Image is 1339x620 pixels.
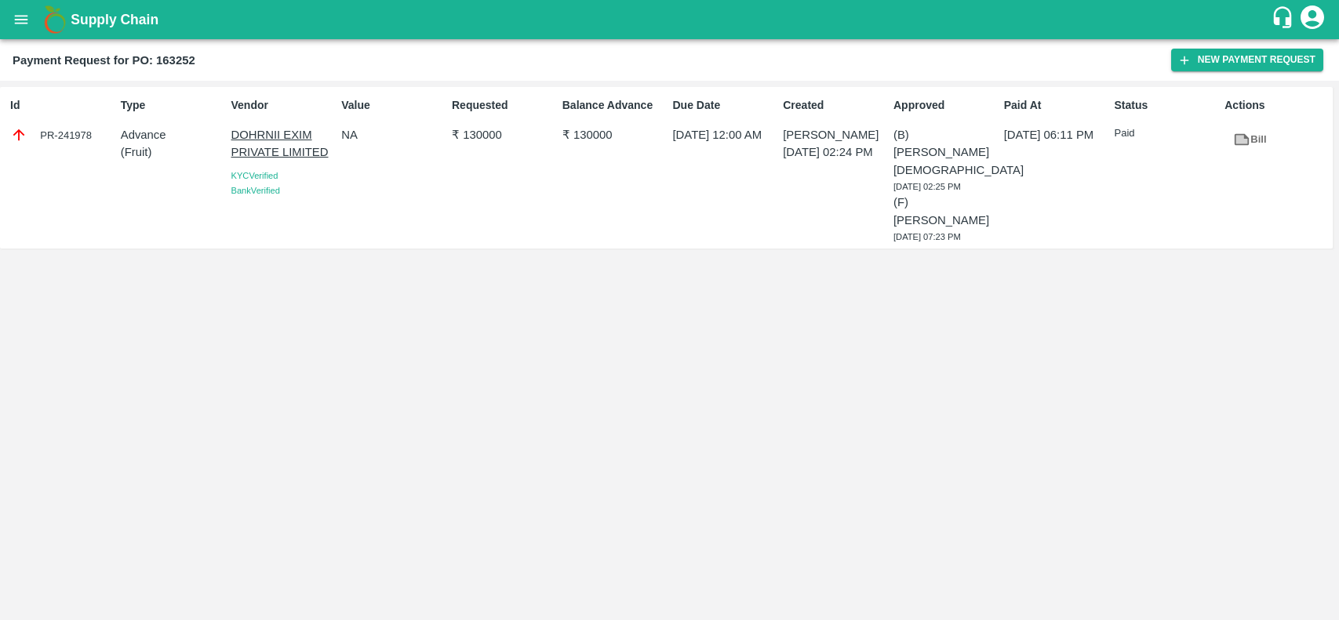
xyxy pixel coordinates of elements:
p: Status [1115,97,1219,114]
span: Bank Verified [231,186,280,195]
p: ( Fruit ) [121,143,225,161]
p: Advance [121,126,225,143]
span: [DATE] 02:25 PM [893,182,961,191]
p: Vendor [231,97,336,114]
p: Paid [1115,126,1219,141]
p: Requested [452,97,556,114]
p: DOHRNII EXIM PRIVATE LIMITED [231,126,336,161]
span: KYC Verified [231,171,278,180]
p: ₹ 130000 [562,126,667,143]
p: [DATE] 02:24 PM [783,143,887,161]
button: open drawer [3,2,39,38]
p: [PERSON_NAME] [783,126,887,143]
p: Actions [1224,97,1329,114]
p: Value [341,97,446,114]
p: NA [341,126,446,143]
img: logo [39,4,71,35]
div: customer-support [1271,5,1298,34]
div: PR-241978 [10,126,115,143]
button: New Payment Request [1171,49,1323,71]
p: Paid At [1004,97,1108,114]
b: Payment Request for PO: 163252 [13,54,195,67]
p: Due Date [673,97,777,114]
p: Approved [893,97,998,114]
span: [DATE] 07:23 PM [893,232,961,241]
a: Bill [1224,126,1275,154]
p: [DATE] 12:00 AM [673,126,777,143]
p: (F) [PERSON_NAME] [893,194,998,229]
p: Balance Advance [562,97,667,114]
p: [DATE] 06:11 PM [1004,126,1108,143]
p: Created [783,97,887,114]
p: (B) [PERSON_NAME][DEMOGRAPHIC_DATA] [893,126,998,179]
b: Supply Chain [71,12,158,27]
p: ₹ 130000 [452,126,556,143]
p: Id [10,97,115,114]
a: Supply Chain [71,9,1271,31]
p: Type [121,97,225,114]
div: account of current user [1298,3,1326,36]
